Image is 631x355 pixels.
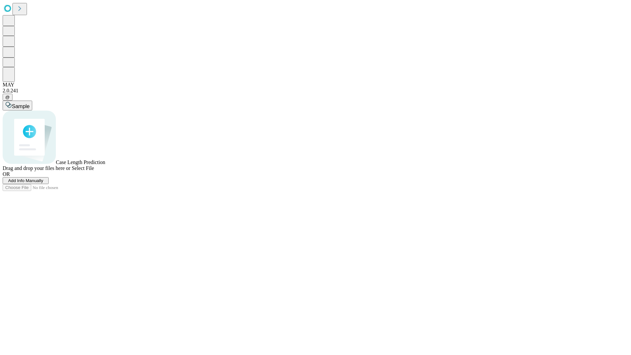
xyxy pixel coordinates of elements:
span: Add Info Manually [8,178,43,183]
span: Case Length Prediction [56,159,105,165]
button: @ [3,94,12,101]
button: Add Info Manually [3,177,49,184]
span: @ [5,95,10,100]
span: Sample [12,104,30,109]
button: Sample [3,101,32,110]
div: MAY [3,82,628,88]
span: Drag and drop your files here or [3,165,70,171]
span: OR [3,171,10,177]
span: Select File [72,165,94,171]
div: 2.0.241 [3,88,628,94]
